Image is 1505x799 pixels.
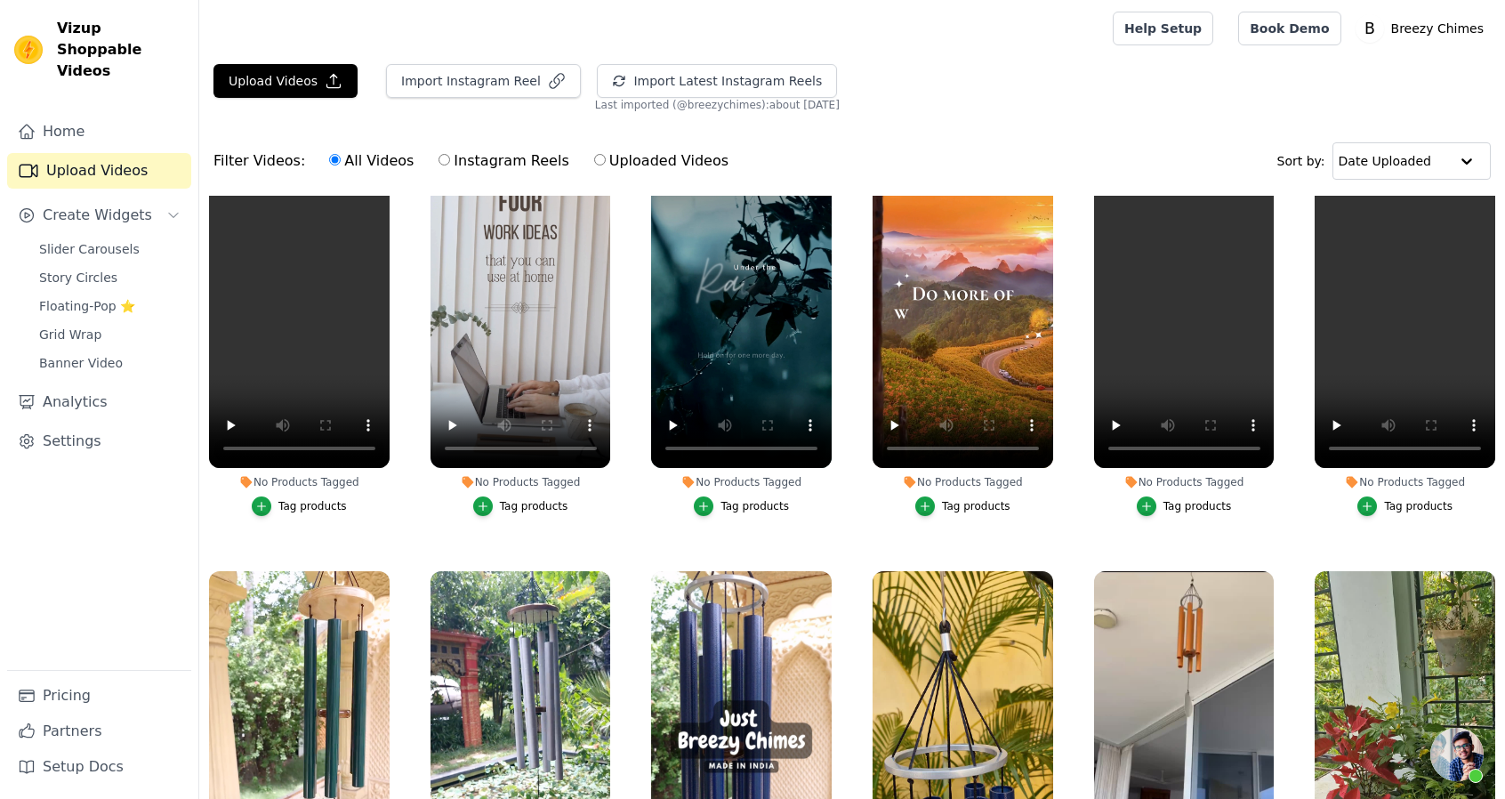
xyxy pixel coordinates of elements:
[597,64,837,98] button: Import Latest Instagram Reels
[39,240,140,258] span: Slider Carousels
[1384,499,1453,513] div: Tag products
[942,499,1010,513] div: Tag products
[39,269,117,287] span: Story Circles
[7,198,191,233] button: Create Widgets
[57,18,184,82] span: Vizup Shoppable Videos
[328,149,414,173] label: All Videos
[39,354,123,372] span: Banner Video
[594,154,606,165] input: Uploaded Videos
[213,64,358,98] button: Upload Videos
[7,384,191,420] a: Analytics
[651,475,832,489] div: No Products Tagged
[39,326,101,343] span: Grid Wrap
[28,237,191,262] a: Slider Carousels
[1238,12,1340,45] a: Book Demo
[209,475,390,489] div: No Products Tagged
[213,141,738,182] div: Filter Videos:
[278,499,347,513] div: Tag products
[7,114,191,149] a: Home
[329,154,341,165] input: All Videos
[500,499,568,513] div: Tag products
[1113,12,1213,45] a: Help Setup
[28,294,191,319] a: Floating-Pop ⭐
[694,496,789,516] button: Tag products
[439,154,450,165] input: Instagram Reels
[720,499,789,513] div: Tag products
[873,475,1053,489] div: No Products Tagged
[14,36,43,64] img: Vizup
[7,153,191,189] a: Upload Videos
[1356,12,1491,44] button: B Breezy Chimes
[39,297,135,315] span: Floating-Pop ⭐
[7,749,191,785] a: Setup Docs
[1277,142,1492,180] div: Sort by:
[431,475,611,489] div: No Products Tagged
[473,496,568,516] button: Tag products
[7,714,191,749] a: Partners
[1315,475,1495,489] div: No Products Tagged
[1137,496,1232,516] button: Tag products
[43,205,152,226] span: Create Widgets
[593,149,729,173] label: Uploaded Videos
[386,64,581,98] button: Import Instagram Reel
[438,149,569,173] label: Instagram Reels
[1384,12,1491,44] p: Breezy Chimes
[1163,499,1232,513] div: Tag products
[1430,728,1484,781] div: Open chat
[1364,20,1375,37] text: B
[28,265,191,290] a: Story Circles
[1357,496,1453,516] button: Tag products
[252,496,347,516] button: Tag products
[28,351,191,375] a: Banner Video
[1094,475,1275,489] div: No Products Tagged
[28,322,191,347] a: Grid Wrap
[7,678,191,714] a: Pricing
[915,496,1010,516] button: Tag products
[7,424,191,459] a: Settings
[595,98,840,112] span: Last imported (@ breezychimes ): about [DATE]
